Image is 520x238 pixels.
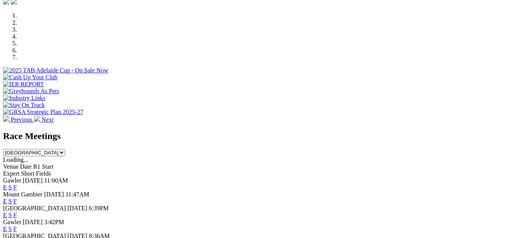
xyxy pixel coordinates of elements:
span: Gawler [3,219,21,225]
span: 6:39PM [89,205,109,211]
a: F [13,212,17,218]
img: GRSA Strategic Plan 2025-27 [3,109,83,116]
span: [GEOGRAPHIC_DATA] [3,205,66,211]
span: Loading... [3,156,28,163]
span: Previous [11,116,32,123]
span: R1 Start [33,163,54,170]
a: S [8,184,12,191]
img: chevron-right-pager-white.svg [34,116,40,122]
a: S [8,198,12,204]
img: chevron-left-pager-white.svg [3,116,9,122]
span: Venue [3,163,18,170]
span: [DATE] [44,191,64,198]
span: 11:00AM [44,177,68,184]
span: Short [21,170,35,177]
span: Date [20,163,32,170]
span: Fields [36,170,51,177]
a: E [3,184,7,191]
a: S [8,226,12,232]
span: Mount Gambier [3,191,43,198]
a: F [13,198,17,204]
span: 11:47AM [65,191,89,198]
span: Expert [3,170,20,177]
a: Previous [3,116,34,123]
a: F [13,184,17,191]
a: F [13,226,17,232]
img: IER REPORT [3,81,44,88]
img: Greyhounds As Pets [3,88,59,95]
span: [DATE] [23,177,43,184]
h2: Race Meetings [3,131,517,141]
span: [DATE] [67,205,87,211]
a: S [8,212,12,218]
img: Stay On Track [3,102,45,109]
span: Gawler [3,177,21,184]
img: Industry Links [3,95,45,102]
span: Next [42,116,54,123]
a: E [3,198,7,204]
img: 2025 TAB Adelaide Cup - On Sale Now [3,67,109,74]
a: E [3,226,7,232]
span: [DATE] [23,219,43,225]
span: 3:42PM [44,219,64,225]
a: Next [34,116,54,123]
a: E [3,212,7,218]
img: Cash Up Your Club [3,74,57,81]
